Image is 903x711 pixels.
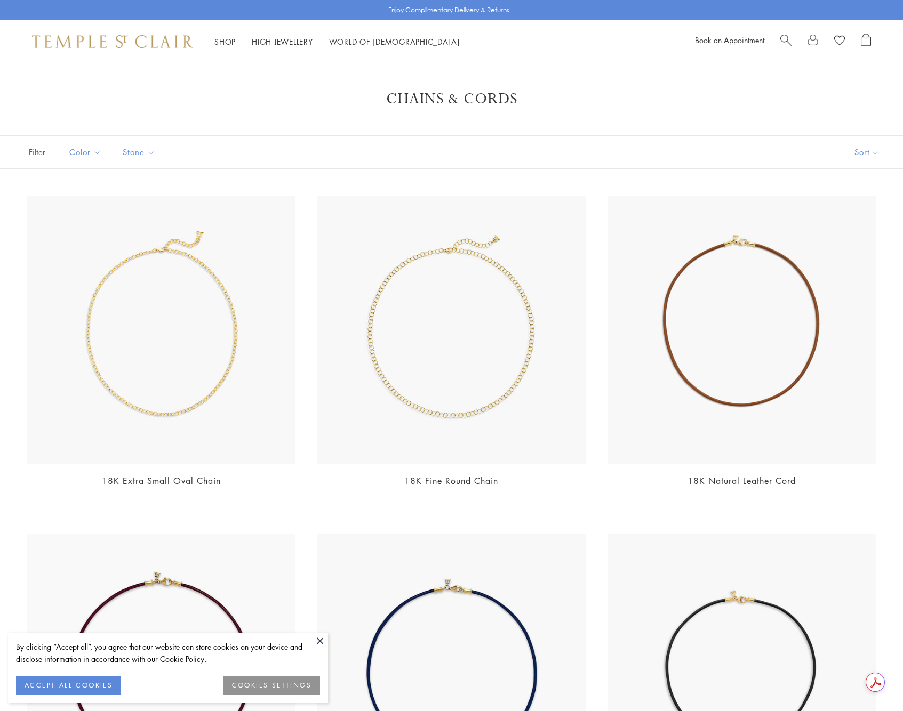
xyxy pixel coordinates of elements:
a: World of [DEMOGRAPHIC_DATA]World of [DEMOGRAPHIC_DATA] [329,36,460,47]
a: 18K Natural Leather Cord [688,475,796,487]
img: N00001-NAT18 [608,196,876,464]
a: High JewelleryHigh Jewellery [252,36,313,47]
img: Temple St. Clair [32,35,193,48]
a: Search [780,34,792,50]
button: ACCEPT ALL COOKIES [16,676,121,695]
iframe: Gorgias live chat messenger [850,661,892,700]
span: Color [64,146,109,159]
img: N88852-FN4RD18 [317,196,586,464]
nav: Main navigation [214,35,460,49]
div: By clicking “Accept all”, you agree that our website can store cookies on your device and disclos... [16,641,320,665]
button: Color [61,140,109,164]
button: Stone [115,140,163,164]
p: Enjoy Complimentary Delivery & Returns [388,5,509,15]
a: Open Shopping Bag [861,34,871,50]
a: 18K Extra Small Oval Chain [102,475,221,487]
button: COOKIES SETTINGS [223,676,320,695]
h1: Chains & Cords [43,90,860,109]
a: Book an Appointment [695,35,764,45]
img: N88863-XSOV18 [27,196,295,464]
button: Show sort by [830,136,903,168]
span: Stone [117,146,163,159]
a: ShopShop [214,36,236,47]
a: 18K Fine Round Chain [404,475,498,487]
a: View Wishlist [834,34,845,50]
